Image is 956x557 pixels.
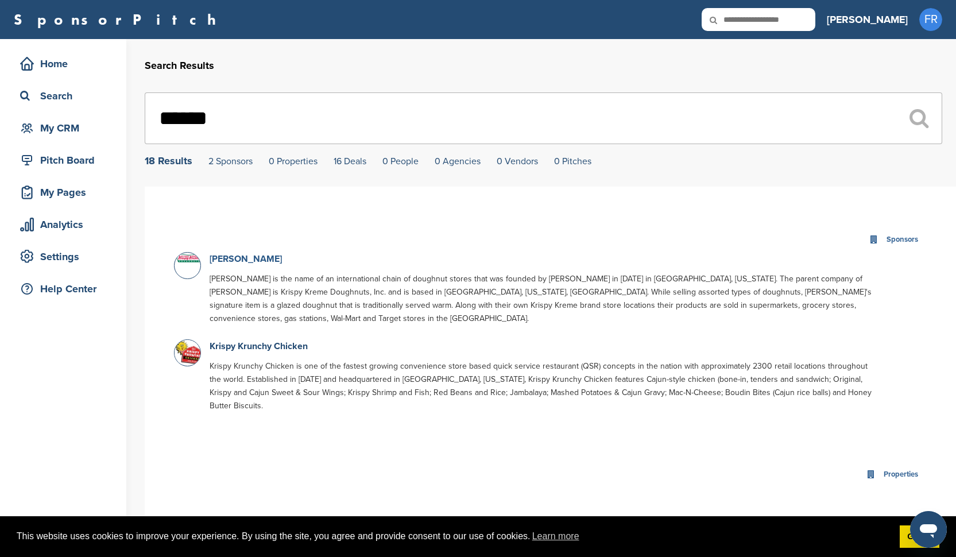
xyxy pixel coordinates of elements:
a: 16 Deals [334,156,366,167]
a: 0 Agencies [435,156,481,167]
img: Krispy krunchy chicken logo [175,340,203,365]
a: Help Center [11,276,115,302]
a: Home [11,51,115,77]
div: Analytics [17,214,115,235]
div: Sponsors [884,233,921,246]
a: SponsorPitch [14,12,223,27]
a: My Pages [11,179,115,206]
a: Krispy Krunchy Chicken [210,341,308,352]
div: Search [17,86,115,106]
iframe: Button to launch messaging window [910,511,947,548]
p: Krispy Krunchy Chicken is one of the fastest growing convenience store based quick service restau... [210,359,876,412]
img: Open uri20141112 50798 etalxz [175,253,203,263]
a: 0 Properties [269,156,318,167]
a: Search [11,83,115,109]
div: 18 Results [145,156,192,166]
a: 2 Sponsors [208,156,253,167]
a: 0 Pitches [554,156,591,167]
h2: Search Results [145,58,942,74]
span: This website uses cookies to improve your experience. By using the site, you agree and provide co... [17,528,891,545]
p: [PERSON_NAME] is the name of an international chain of doughnut stores that was founded by [PERSO... [210,272,876,325]
a: Settings [11,243,115,270]
div: Home [17,53,115,74]
a: My CRM [11,115,115,141]
a: [PERSON_NAME] [827,7,908,32]
div: Pitch Board [17,150,115,171]
a: Analytics [11,211,115,238]
div: Properties [881,468,921,481]
a: dismiss cookie message [900,525,939,548]
div: My CRM [17,118,115,138]
a: 0 People [382,156,419,167]
div: Settings [17,246,115,267]
a: [PERSON_NAME] [210,253,282,265]
a: 0 Vendors [497,156,538,167]
a: learn more about cookies [531,528,581,545]
div: Help Center [17,278,115,299]
span: FR [919,8,942,31]
a: Pitch Board [11,147,115,173]
div: My Pages [17,182,115,203]
h3: [PERSON_NAME] [827,11,908,28]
